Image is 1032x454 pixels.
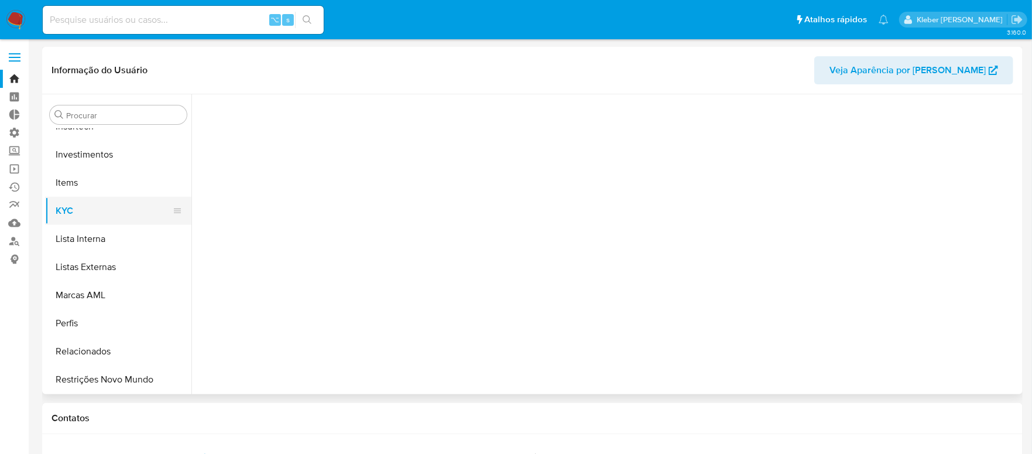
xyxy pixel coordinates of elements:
[829,56,986,84] span: Veja Aparência por [PERSON_NAME]
[45,309,191,337] button: Perfis
[804,13,867,26] span: Atalhos rápidos
[295,12,319,28] button: search-icon
[45,197,182,225] button: KYC
[45,253,191,281] button: Listas Externas
[45,281,191,309] button: Marcas AML
[45,141,191,169] button: Investimentos
[45,337,191,366] button: Relacionados
[52,64,148,76] h1: Informação do Usuário
[45,225,191,253] button: Lista Interna
[917,14,1007,25] p: kleber.bueno@mercadolivre.com
[270,14,279,25] span: ⌥
[43,12,324,28] input: Pesquise usuários ou casos...
[1011,13,1023,26] a: Sair
[45,366,191,394] button: Restrições Novo Mundo
[814,56,1013,84] button: Veja Aparência por [PERSON_NAME]
[45,169,191,197] button: Items
[52,412,1013,424] h1: Contatos
[66,110,182,121] input: Procurar
[54,110,64,120] button: Procurar
[286,14,290,25] span: s
[879,15,889,25] a: Notificações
